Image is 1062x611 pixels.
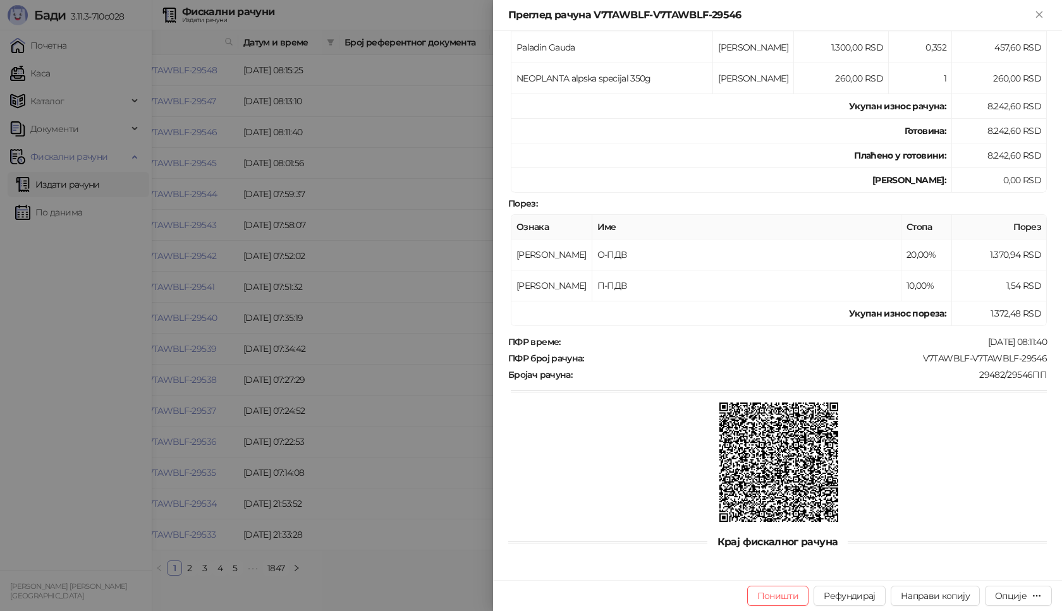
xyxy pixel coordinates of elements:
[508,336,561,348] strong: ПФР време :
[573,369,1048,380] div: 29482/29546ПП
[952,270,1047,301] td: 1,54 RSD
[985,586,1052,606] button: Опције
[901,590,970,602] span: Направи копију
[901,215,952,239] th: Стопа
[952,143,1047,168] td: 8.242,60 RSD
[747,586,809,606] button: Поништи
[952,63,1047,94] td: 260,00 RSD
[952,215,1047,239] th: Порез
[905,125,946,136] strong: Готовина :
[889,63,952,94] td: 1
[511,270,592,301] td: [PERSON_NAME]
[854,150,946,161] strong: Плаћено у готовини:
[592,215,901,239] th: Име
[713,63,794,94] td: [PERSON_NAME]
[794,32,889,63] td: 1.300,00 RSD
[592,270,901,301] td: П-ПДВ
[508,8,1032,23] div: Преглед рачуна V7TAWBLF-V7TAWBLF-29546
[849,100,946,112] strong: Укупан износ рачуна :
[872,174,946,186] strong: [PERSON_NAME]:
[707,536,848,548] span: Крај фискалног рачуна
[511,63,713,94] td: NEOPLANTA alpska specijal 350g
[814,586,886,606] button: Рефундирај
[794,63,889,94] td: 260,00 RSD
[889,32,952,63] td: 0,352
[713,32,794,63] td: [PERSON_NAME]
[891,586,980,606] button: Направи копију
[952,239,1047,270] td: 1.370,94 RSD
[585,353,1048,364] div: V7TAWBLF-V7TAWBLF-29546
[901,270,952,301] td: 10,00%
[508,353,584,364] strong: ПФР број рачуна :
[952,94,1047,119] td: 8.242,60 RSD
[901,239,952,270] td: 20,00%
[508,198,537,209] strong: Порез :
[952,168,1047,193] td: 0,00 RSD
[952,32,1047,63] td: 457,60 RSD
[562,336,1048,348] div: [DATE] 08:11:40
[952,301,1047,326] td: 1.372,48 RSD
[511,215,592,239] th: Ознака
[849,308,946,319] strong: Укупан износ пореза:
[952,119,1047,143] td: 8.242,60 RSD
[511,32,713,63] td: Paladin Gauda
[995,590,1027,602] div: Опције
[1032,8,1047,23] button: Close
[592,239,901,270] td: О-ПДВ
[719,402,839,522] img: QR код
[511,239,592,270] td: [PERSON_NAME]
[508,369,572,380] strong: Бројач рачуна :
